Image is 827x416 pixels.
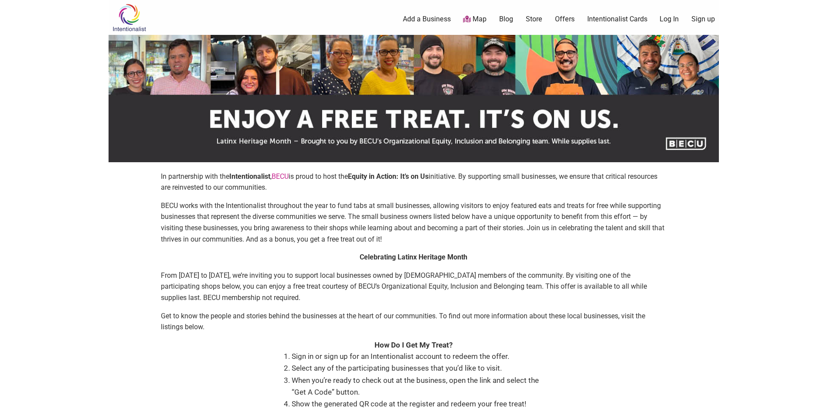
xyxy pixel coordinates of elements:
p: From [DATE] to [DATE], we’re inviting you to support local businesses owned by [DEMOGRAPHIC_DATA]... [161,270,667,303]
p: Get to know the people and stories behind the businesses at the heart of our communities. To find... [161,310,667,333]
img: Intentionalist [109,3,150,32]
p: In partnership with the , is proud to host the initiative. By supporting small businesses, we ens... [161,171,667,193]
a: Sign up [691,14,715,24]
li: When you’re ready to check out at the business, open the link and select the “Get A Code” button. [292,375,545,398]
strong: How Do I Get My Treat? [374,341,453,349]
a: Intentionalist Cards [587,14,647,24]
li: Show the generated QR code at the register and redeem your free treat! [292,398,545,410]
a: Store [526,14,542,24]
img: sponsor logo [109,35,719,162]
li: Sign in or sign up for an Intentionalist account to redeem the offer. [292,351,545,362]
a: BECU [272,172,289,181]
a: Blog [499,14,513,24]
li: Select any of the participating businesses that you’d like to visit. [292,362,545,374]
a: Map [463,14,487,24]
p: BECU works with the Intentionalist throughout the year to fund tabs at small businesses, allowing... [161,200,667,245]
strong: Intentionalist [229,172,270,181]
a: Offers [555,14,575,24]
strong: Celebrating Latinx Heritage Month [360,253,467,261]
strong: Equity in Action: It’s on Us [348,172,429,181]
a: Log In [660,14,679,24]
a: Add a Business [403,14,451,24]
